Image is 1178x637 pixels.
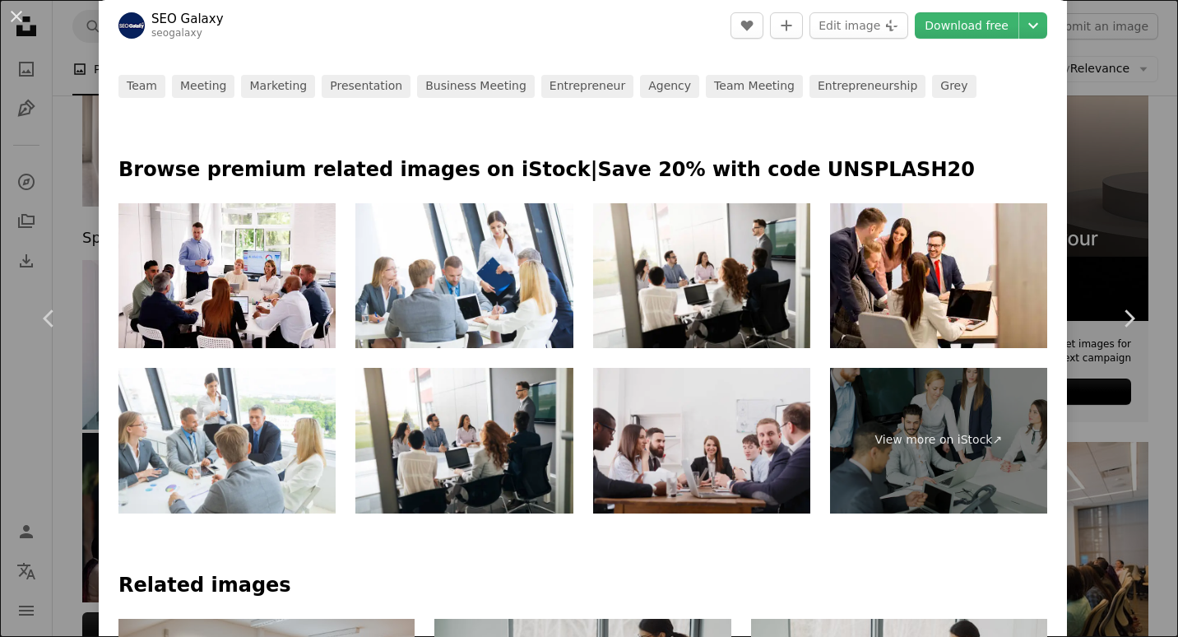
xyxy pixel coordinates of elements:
[770,12,803,39] button: Add to Collection
[355,203,573,348] img: Business meeting in office
[830,203,1047,348] img: Group of successful business people at meeting in office
[1019,12,1047,39] button: Choose download size
[151,27,202,39] a: seogalaxy
[809,75,925,98] a: entrepreneurship
[809,12,908,39] button: Edit image
[932,75,976,98] a: grey
[118,12,145,39] img: Go to SEO Galaxy's profile
[241,75,315,98] a: marketing
[118,573,1047,599] h4: Related images
[541,75,633,98] a: entrepreneur
[593,203,810,348] img: Business colleagues in conference room working together
[730,12,763,39] button: Like
[118,203,336,348] img: Company Inside Meeting In Office Boardroom
[706,75,803,98] a: team meeting
[1079,239,1178,398] a: Next
[118,75,165,98] a: team
[640,75,699,98] a: agency
[915,12,1018,39] a: Download free
[593,368,810,513] img: Business corporate meeting of young successful team with female boss.
[355,368,573,513] img: Group of business people collaborating in office
[322,75,410,98] a: presentation
[151,11,224,27] a: SEO Galaxy
[417,75,535,98] a: business meeting
[830,368,1047,513] a: View more on iStock↗
[118,157,1047,184] p: Browse premium related images on iStock | Save 20% with code UNSPLASH20
[172,75,234,98] a: meeting
[118,368,336,513] img: Business team at meeting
